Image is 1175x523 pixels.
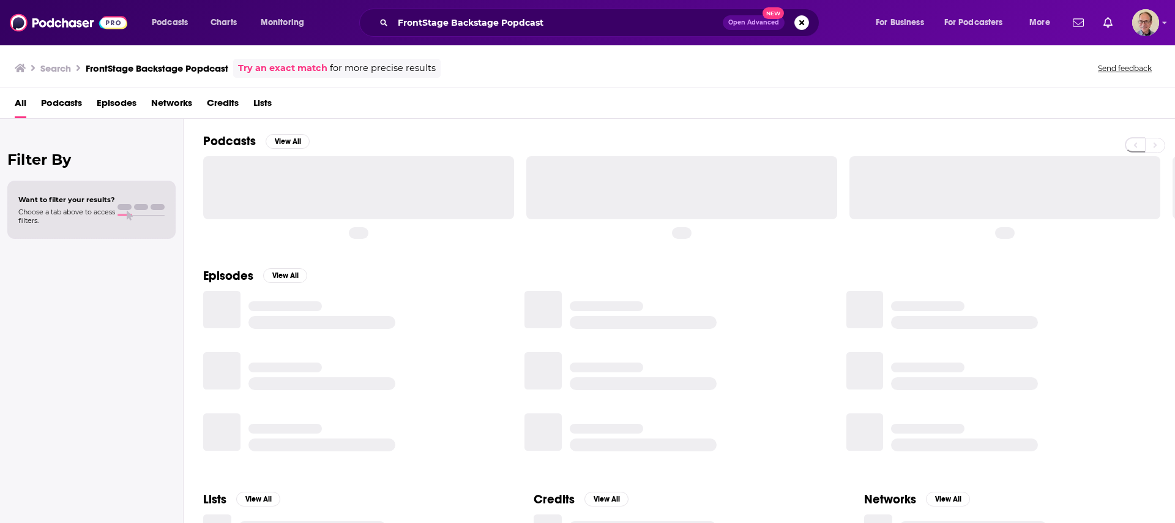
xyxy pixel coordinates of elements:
[944,14,1003,31] span: For Podcasters
[763,7,785,19] span: New
[263,268,307,283] button: View All
[534,492,629,507] a: CreditsView All
[330,61,436,75] span: for more precise results
[238,61,327,75] a: Try an exact match
[584,492,629,506] button: View All
[18,208,115,225] span: Choose a tab above to access filters.
[236,492,280,506] button: View All
[393,13,723,32] input: Search podcasts, credits, & more...
[143,13,204,32] button: open menu
[97,93,136,118] a: Episodes
[203,134,310,149] a: PodcastsView All
[936,13,1021,32] button: open menu
[152,14,188,31] span: Podcasts
[86,62,228,74] h3: FrontStage Backstage Popdcast
[728,20,779,26] span: Open Advanced
[534,492,575,507] h2: Credits
[261,14,304,31] span: Monitoring
[203,492,226,507] h2: Lists
[1132,9,1159,36] img: User Profile
[1068,12,1089,33] a: Show notifications dropdown
[151,93,192,118] a: Networks
[371,9,831,37] div: Search podcasts, credits, & more...
[266,134,310,149] button: View All
[203,268,253,284] h2: Episodes
[203,134,256,149] h2: Podcasts
[723,15,785,30] button: Open AdvancedNew
[864,492,970,507] a: NetworksView All
[252,13,320,32] button: open menu
[1132,9,1159,36] button: Show profile menu
[40,62,71,74] h3: Search
[203,492,280,507] a: ListsView All
[18,195,115,204] span: Want to filter your results?
[203,13,244,32] a: Charts
[864,492,916,507] h2: Networks
[876,14,924,31] span: For Business
[1099,12,1117,33] a: Show notifications dropdown
[41,93,82,118] a: Podcasts
[1029,14,1050,31] span: More
[203,268,307,284] a: EpisodesView All
[1021,13,1065,32] button: open menu
[1132,9,1159,36] span: Logged in as tommy.lynch
[15,93,26,118] a: All
[867,13,939,32] button: open menu
[1094,63,1155,73] button: Send feedback
[253,93,272,118] a: Lists
[207,93,239,118] a: Credits
[926,492,970,506] button: View All
[10,11,127,34] img: Podchaser - Follow, Share and Rate Podcasts
[211,14,237,31] span: Charts
[7,151,176,168] h2: Filter By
